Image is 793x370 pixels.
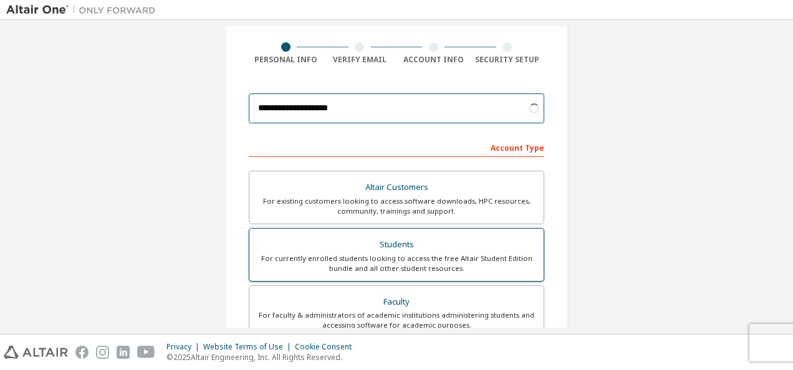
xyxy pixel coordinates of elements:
[137,346,155,359] img: youtube.svg
[166,342,203,352] div: Privacy
[166,352,359,363] p: © 2025 Altair Engineering, Inc. All Rights Reserved.
[257,179,536,196] div: Altair Customers
[323,55,397,65] div: Verify Email
[96,346,109,359] img: instagram.svg
[117,346,130,359] img: linkedin.svg
[75,346,89,359] img: facebook.svg
[257,293,536,311] div: Faculty
[249,137,544,157] div: Account Type
[257,236,536,254] div: Students
[257,254,536,273] div: For currently enrolled students looking to access the free Altair Student Edition bundle and all ...
[257,196,536,216] div: For existing customers looking to access software downloads, HPC resources, community, trainings ...
[203,342,295,352] div: Website Terms of Use
[249,55,323,65] div: Personal Info
[396,55,471,65] div: Account Info
[6,4,162,16] img: Altair One
[295,342,359,352] div: Cookie Consent
[257,310,536,330] div: For faculty & administrators of academic institutions administering students and accessing softwa...
[471,55,545,65] div: Security Setup
[4,346,68,359] img: altair_logo.svg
